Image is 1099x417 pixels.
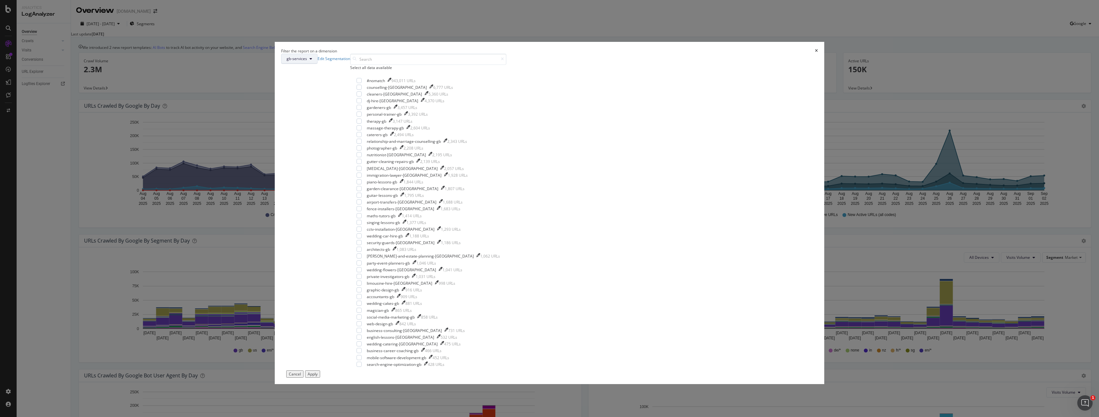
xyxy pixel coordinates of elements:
[447,139,467,144] div: 2,343 URLs
[405,287,422,293] div: 916 URLs
[391,78,416,83] div: 943,011 URLs
[393,119,412,124] div: 3,147 URLs
[367,328,442,333] div: business-consulting-[GEOGRAPHIC_DATA]
[281,48,337,54] div: Filter the report on a dimension
[441,227,461,232] div: 1,293 URLs
[441,335,457,340] div: 532 URLs
[367,267,436,273] div: wedding-flowers-[GEOGRAPHIC_DATA]
[367,301,399,306] div: wedding-cakes-gb
[394,132,414,137] div: 2,494 URLs
[815,48,818,54] div: times
[420,159,440,164] div: 2,139 URLs
[281,54,318,64] button: gb-services
[367,355,426,360] div: mobile-software-development-gb
[367,91,422,97] div: cleaners-[GEOGRAPHIC_DATA]
[443,199,463,205] div: 1,688 URLs
[367,98,418,104] div: dj-hire-[GEOGRAPHIC_DATA]
[367,348,419,353] div: business-career-coaching-gb
[1077,395,1093,411] iframe: Intercom live chat
[425,98,444,104] div: 4,370 URLs
[305,370,320,378] button: Apply
[308,371,318,377] div: Apply
[350,54,506,65] input: Search
[1090,395,1095,400] span: 1
[367,139,441,144] div: relationship-and-marriage-counselling-gb
[367,159,414,164] div: gutter-cleaning-repairs-gb
[445,186,465,191] div: 1,807 URLs
[442,267,462,273] div: 1,041 URLs
[410,125,430,131] div: 2,604 URLs
[433,85,453,90] div: 6,777 URLs
[441,240,461,245] div: 1,186 URLs
[367,294,394,299] div: accountants-gb
[444,166,464,171] div: 2,057 URLs
[367,240,434,245] div: security-guards-[GEOGRAPHIC_DATA]
[448,173,468,178] div: 1,928 URLs
[416,274,435,279] div: 1,031 URLs
[425,348,442,353] div: 466 URLs
[405,301,422,306] div: 881 URLs
[403,179,423,185] div: 1,844 URLs
[397,105,417,110] div: 3,457 URLs
[395,308,412,313] div: 865 URLs
[367,132,388,137] div: caterers-gb
[448,328,465,333] div: 731 URLs
[408,112,428,117] div: 3,392 URLs
[367,145,397,151] div: photographer-gb
[409,233,429,239] div: 1,188 URLs
[403,145,423,151] div: 2,208 URLs
[367,314,415,320] div: social-media-marketing-gb
[432,152,452,158] div: 2,195 URLs
[404,193,424,198] div: 1,795 URLs
[367,220,400,225] div: singing-lessons-gb
[367,247,390,252] div: architects-gb
[367,179,397,185] div: piano-lessons-gb
[275,42,824,384] div: modal
[367,308,389,313] div: magician-gb
[367,193,398,198] div: guitar-lessons-gb
[480,253,500,259] div: 1,062 URLs
[367,213,396,219] div: maths-tutors-gb
[367,112,402,117] div: personal-trainer-gb
[441,206,460,212] div: 1,683 URLs
[367,233,403,239] div: wedding-car-hire-gb
[367,119,386,124] div: therapy-gb
[433,355,449,360] div: 452 URLs
[367,321,393,327] div: web-design-gb
[367,274,409,279] div: private-investigators-gb
[367,105,391,110] div: gardeners-gb
[367,78,385,83] div: #nomatch
[367,260,410,266] div: party-event-planners-gb
[367,186,438,191] div: garden-clearance-[GEOGRAPHIC_DATA]
[367,206,434,212] div: fence-installers-[GEOGRAPHIC_DATA]
[367,125,404,131] div: massage-therapy-gb
[367,281,432,286] div: limousine-hire-[GEOGRAPHIC_DATA]
[289,371,301,377] div: Cancel
[367,253,474,259] div: [PERSON_NAME]-and-estate-planning-[GEOGRAPHIC_DATA]
[350,65,506,70] div: Select all data available
[421,314,438,320] div: 858 URLs
[416,260,436,266] div: 1,046 URLs
[367,199,436,205] div: airport-transfers-[GEOGRAPHIC_DATA]
[367,173,442,178] div: immigration-lawyer-[GEOGRAPHIC_DATA]
[367,152,426,158] div: nutritionist-[GEOGRAPHIC_DATA]
[367,362,421,367] div: search-engine-optimization-gb
[439,281,455,286] div: 998 URLs
[402,213,422,219] div: 1,414 URLs
[428,362,444,367] div: 428 URLs
[444,341,461,347] div: 475 URLs
[367,287,399,293] div: graphic-design-gb
[399,321,416,327] div: 842 URLs
[428,91,448,97] div: 5,360 URLs
[367,227,434,232] div: cctv-installation-[GEOGRAPHIC_DATA]
[406,220,426,225] div: 1,377 URLs
[287,56,307,61] span: gb-services
[367,85,427,90] div: counselling-[GEOGRAPHIC_DATA]
[396,247,416,252] div: 1,083 URLs
[286,370,304,378] button: Cancel
[367,341,438,347] div: wedding-catering-[GEOGRAPHIC_DATA]
[318,56,350,61] a: Edit Segmentation
[367,166,438,171] div: [MEDICAL_DATA]-[GEOGRAPHIC_DATA]
[367,335,434,340] div: english-lessons-[GEOGRAPHIC_DATA]
[401,294,417,299] div: 909 URLs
